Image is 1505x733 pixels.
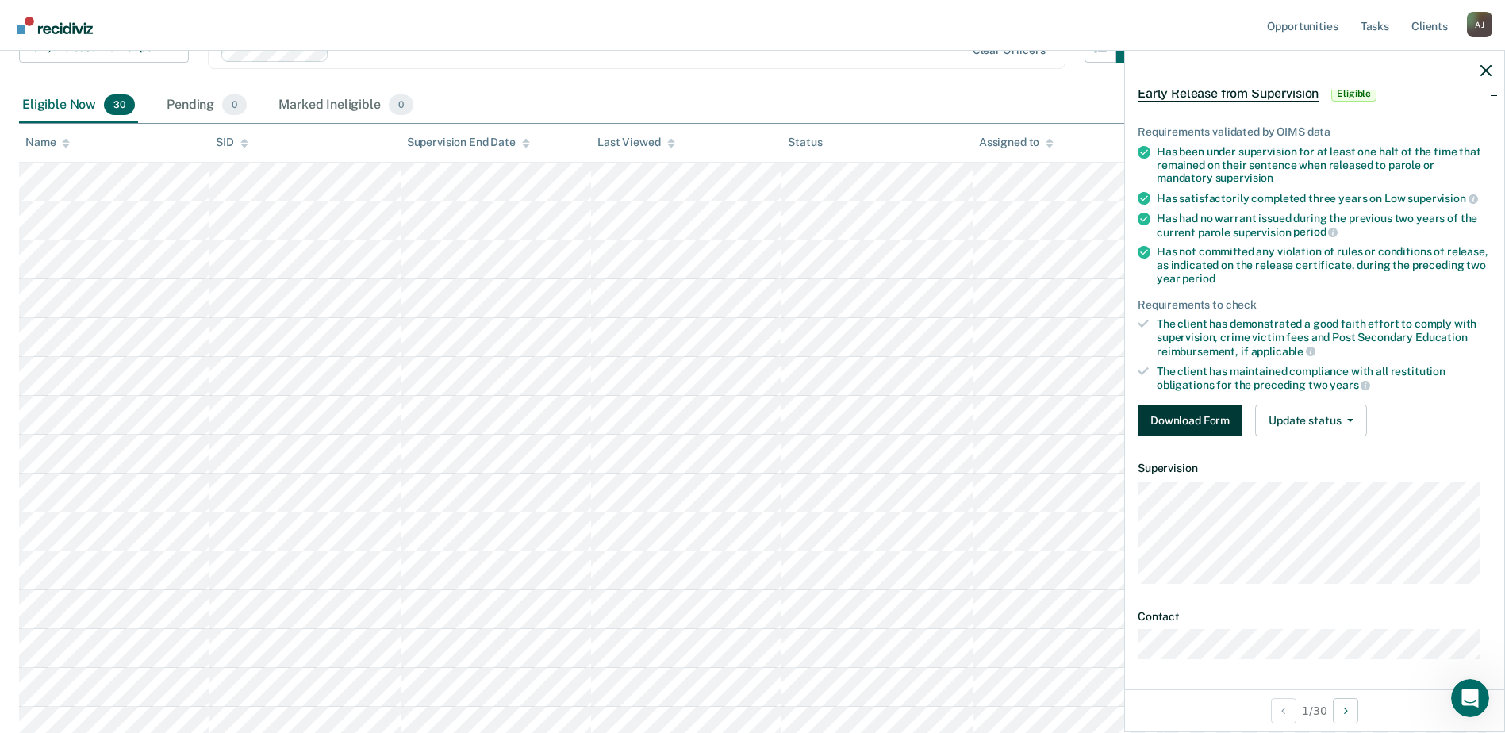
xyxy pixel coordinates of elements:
div: Eligible Now [19,88,138,123]
span: years [1330,378,1370,391]
div: Has been under supervision for at least one half of the time that remained on their sentence when... [1157,145,1492,185]
dt: Contact [1138,610,1492,624]
span: Eligible [1331,86,1376,102]
div: Name [25,136,70,149]
span: period [1182,272,1215,285]
button: Update status [1255,405,1367,436]
div: Status [788,136,822,149]
button: Profile dropdown button [1467,12,1492,37]
div: A J [1467,12,1492,37]
span: period [1293,225,1338,238]
div: Supervision End Date [407,136,530,149]
div: Has had no warrant issued during the previous two years of the current parole supervision [1157,212,1492,239]
div: SID [216,136,248,149]
span: supervision [1215,171,1273,184]
dt: Supervision [1138,462,1492,475]
div: Assigned to [979,136,1054,149]
img: Recidiviz [17,17,93,34]
button: Previous Opportunity [1271,698,1296,723]
button: Next Opportunity [1333,698,1358,723]
span: 30 [104,94,135,115]
div: Early Release from SupervisionEligible [1125,68,1504,119]
span: 0 [222,94,247,115]
button: Download Form [1138,405,1242,436]
div: Requirements to check [1138,298,1492,312]
div: Has satisfactorily completed three years on Low [1157,191,1492,205]
div: The client has demonstrated a good faith effort to comply with supervision, crime victim fees and... [1157,317,1492,358]
div: Has not committed any violation of rules or conditions of release, as indicated on the release ce... [1157,245,1492,285]
iframe: Intercom live chat [1451,679,1489,717]
span: 0 [389,94,413,115]
span: applicable [1251,345,1315,358]
span: Early Release from Supervision [1138,86,1319,102]
div: Requirements validated by OIMS data [1138,125,1492,139]
span: supervision [1407,192,1477,205]
div: 1 / 30 [1125,689,1504,731]
div: Pending [163,88,250,123]
div: The client has maintained compliance with all restitution obligations for the preceding two [1157,365,1492,392]
div: Last Viewed [597,136,674,149]
div: Marked Ineligible [275,88,417,123]
a: Navigate to form link [1138,405,1249,436]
